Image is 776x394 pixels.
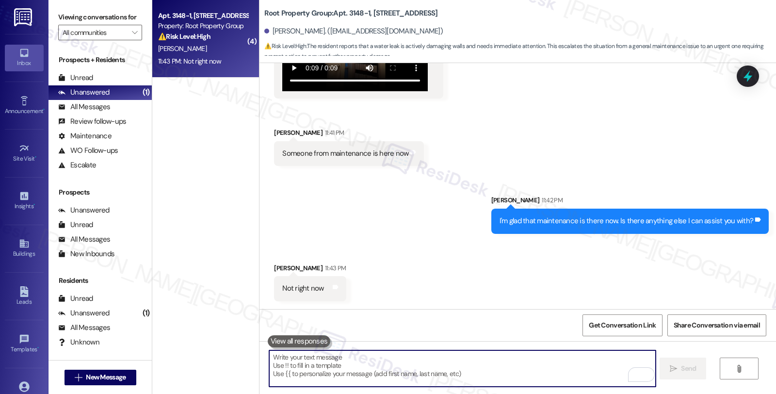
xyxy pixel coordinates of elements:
button: Get Conversation Link [582,314,662,336]
div: (1) [140,306,152,321]
span: • [35,154,36,161]
div: Review follow-ups [58,116,126,127]
span: Send [681,363,696,374]
a: Inbox [5,45,44,71]
div: Unread [58,220,93,230]
img: ResiDesk Logo [14,8,34,26]
i:  [735,365,743,373]
a: Leads [5,283,44,310]
span: New Message [86,372,126,382]
div: Unknown [58,337,99,347]
span: • [37,345,39,351]
div: Unanswered [58,308,110,318]
div: New Inbounds [58,249,114,259]
div: 11:43 PM: Not right now [158,57,221,66]
div: 11:42 PM [539,195,563,205]
div: [PERSON_NAME]. ([EMAIL_ADDRESS][DOMAIN_NAME]) [264,26,443,36]
button: Share Conversation via email [667,314,766,336]
span: : The resident reports that a water leak is actively damaging walls and needs immediate attention... [264,41,776,62]
div: Property: Root Property Group [158,21,248,31]
a: Templates • [5,331,44,357]
a: Buildings [5,235,44,262]
div: (1) [140,85,152,100]
span: Share Conversation via email [674,320,760,330]
div: Prospects [48,187,152,197]
span: [PERSON_NAME] [158,44,207,53]
div: All Messages [58,102,110,112]
strong: ⚠️ Risk Level: High [264,42,306,50]
div: [PERSON_NAME] [491,195,769,209]
textarea: To enrich screen reader interactions, please activate Accessibility in Grammarly extension settings [269,350,655,387]
div: Prospects + Residents [48,55,152,65]
div: All Messages [58,234,110,245]
a: Insights • [5,188,44,214]
i:  [670,365,677,373]
div: [PERSON_NAME] [274,263,346,277]
div: Maintenance [58,131,112,141]
span: • [43,106,45,113]
div: Unanswered [58,87,110,98]
div: 11:41 PM [323,128,344,138]
strong: ⚠️ Risk Level: High [158,32,210,41]
div: [PERSON_NAME] [274,128,424,141]
div: WO Follow-ups [58,146,118,156]
label: Viewing conversations for [58,10,142,25]
div: Escalate [58,160,96,170]
div: Not right now [282,283,323,294]
button: New Message [65,370,136,385]
div: Apt. 3148-1, [STREET_ADDRESS] [158,11,248,21]
div: Someone from maintenance is here now [282,148,408,159]
div: Unread [58,294,93,304]
div: Unanswered [58,205,110,215]
div: Residents [48,276,152,286]
a: Site Visit • [5,140,44,166]
div: Unread [58,73,93,83]
button: Send [660,358,707,379]
div: 11:43 PM [323,263,346,273]
b: Root Property Group: Apt. 3148-1, [STREET_ADDRESS] [264,8,437,18]
span: Get Conversation Link [589,320,656,330]
div: I'm glad that maintenance is there now. Is there anything else I can assist you with? [500,216,753,226]
i:  [132,29,137,36]
span: • [33,201,35,208]
input: All communities [63,25,127,40]
div: All Messages [58,323,110,333]
i:  [75,374,82,381]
